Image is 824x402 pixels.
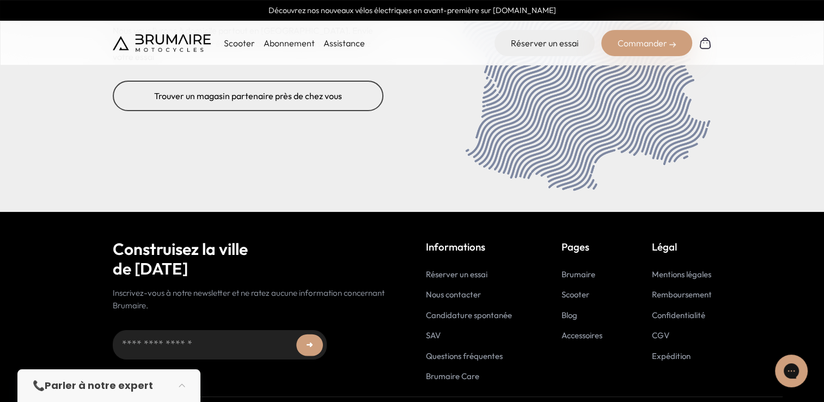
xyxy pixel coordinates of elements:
p: Informations [426,239,512,254]
img: right-arrow-2.png [669,41,676,48]
a: Brumaire [561,269,595,279]
div: Commander [601,30,692,56]
input: Adresse email... [113,330,327,360]
a: Expédition [652,351,691,361]
a: Blog [561,310,577,320]
a: Questions fréquentes [426,351,503,361]
a: Brumaire Care [426,371,479,381]
p: Légal [652,239,712,254]
img: Panier [699,36,712,50]
a: Réserver un essai [495,30,595,56]
a: Accessoires [561,330,602,340]
a: Scooter [561,289,589,300]
a: Nous contacter [426,289,481,300]
p: Pages [561,239,602,254]
p: Scooter [224,36,255,50]
a: Candidature spontanée [426,310,512,320]
a: Mentions légales [652,269,711,279]
a: CGV [652,330,669,340]
a: Trouver un magasin partenaire près de chez vous [113,81,383,111]
a: Confidentialité [652,310,705,320]
button: ➜ [296,334,323,356]
a: SAV [426,330,441,340]
img: Brumaire Motocycles [113,34,211,52]
a: Remboursement [652,289,712,300]
iframe: Gorgias live chat messenger [770,351,813,391]
a: Assistance [324,38,365,48]
h2: Construisez la ville de [DATE] [113,239,399,278]
p: Inscrivez-vous à notre newsletter et ne ratez aucune information concernant Brumaire. [113,287,399,312]
a: Abonnement [264,38,315,48]
a: Réserver un essai [426,269,487,279]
